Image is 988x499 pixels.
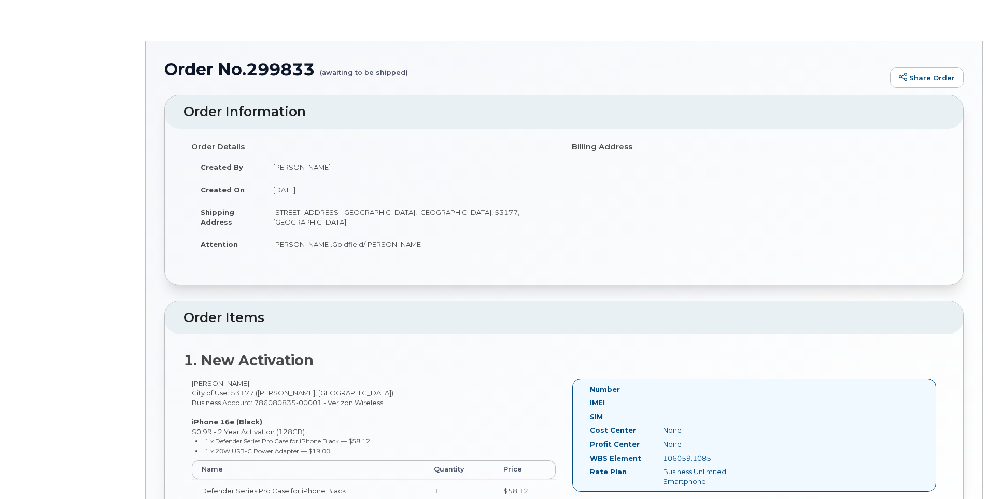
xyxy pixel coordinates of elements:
td: [PERSON_NAME].Goldfield/[PERSON_NAME] [264,233,556,256]
small: (awaiting to be shipped) [320,60,408,76]
div: Business Unlimited Smartphone [655,467,758,486]
th: Price [494,460,556,479]
label: WBS Element [590,453,641,463]
label: Rate Plan [590,467,627,477]
td: [STREET_ADDRESS] [GEOGRAPHIC_DATA], [GEOGRAPHIC_DATA], 53177, [GEOGRAPHIC_DATA] [264,201,556,233]
label: Number [590,384,620,394]
small: 1 x 20W USB-C Power Adapter — $19.00 [205,447,330,455]
th: Name [192,460,425,479]
div: 106059.1085 [655,453,758,463]
strong: Shipping Address [201,208,234,226]
h4: Billing Address [572,143,937,151]
h4: Order Details [191,143,556,151]
small: 1 x Defender Series Pro Case for iPhone Black — $58.12 [205,437,370,445]
strong: iPhone 16e (Black) [192,418,262,426]
strong: Created On [201,186,245,194]
label: Profit Center [590,439,640,449]
h2: Order Information [184,105,944,119]
strong: Attention [201,240,238,248]
label: IMEI [590,398,605,408]
td: [PERSON_NAME] [264,156,556,178]
h2: Order Items [184,311,944,325]
h1: Order No.299833 [164,60,885,78]
div: None [655,439,758,449]
div: None [655,425,758,435]
strong: Created By [201,163,243,171]
th: Quantity [425,460,494,479]
strong: 1. New Activation [184,352,314,369]
a: Share Order [890,67,964,88]
label: Cost Center [590,425,636,435]
td: [DATE] [264,178,556,201]
label: SIM [590,412,603,422]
